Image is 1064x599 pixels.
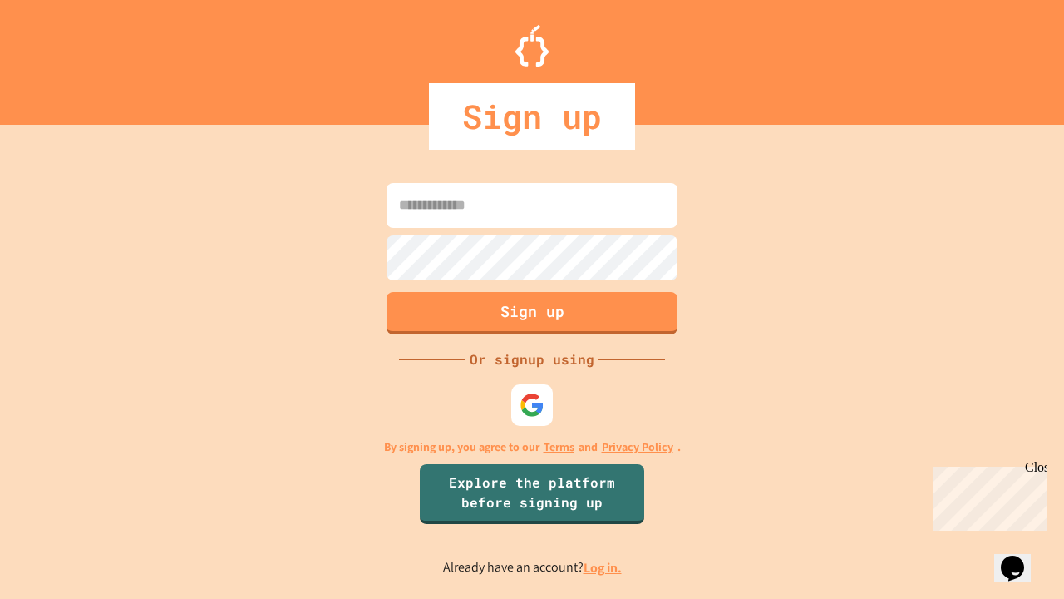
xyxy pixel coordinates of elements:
[520,393,544,418] img: google-icon.svg
[387,292,677,334] button: Sign up
[465,349,598,369] div: Or signup using
[429,83,635,150] div: Sign up
[602,438,673,456] a: Privacy Policy
[544,438,574,456] a: Terms
[584,559,622,577] a: Log in.
[384,438,681,456] p: By signing up, you agree to our and .
[926,460,1047,531] iframe: chat widget
[443,557,622,578] p: Already have an account?
[515,25,549,67] img: Logo.svg
[994,532,1047,582] iframe: chat widget
[7,7,115,106] div: Chat with us now!Close
[420,464,644,524] a: Explore the platform before signing up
